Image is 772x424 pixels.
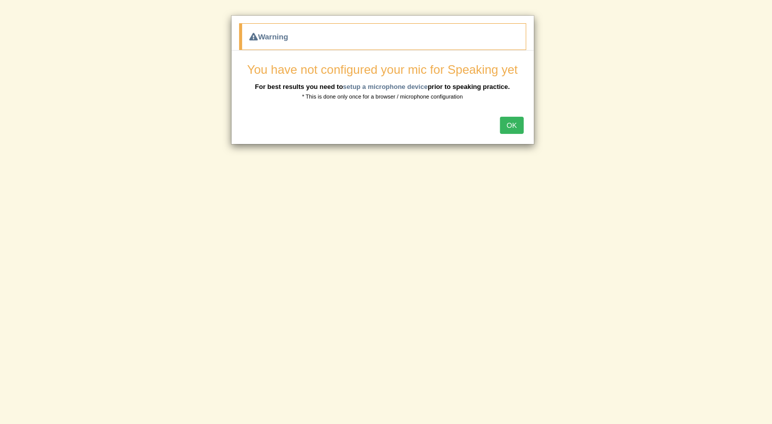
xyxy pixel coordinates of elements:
[247,63,518,76] span: You have not configured your mic for Speaking yet
[255,83,510,90] b: For best results you need to prior to speaking practice.
[343,83,428,90] a: setup a microphone device
[239,23,526,50] div: Warning
[302,93,463,100] small: * This is done only once for a browser / microphone configuration
[500,117,523,134] button: OK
